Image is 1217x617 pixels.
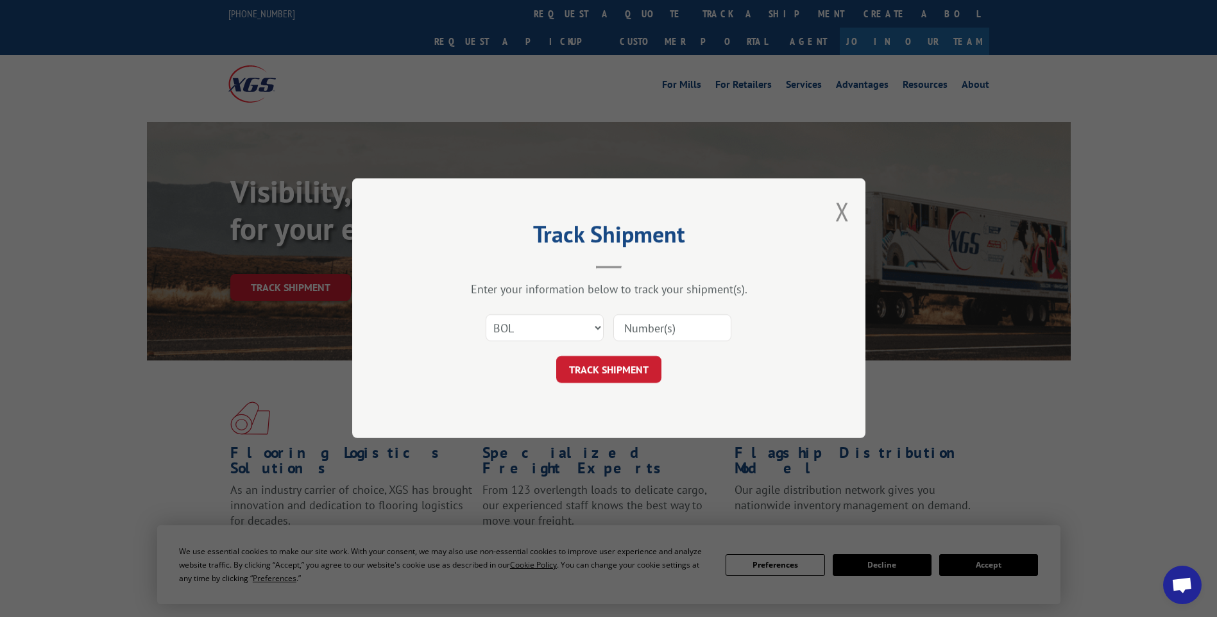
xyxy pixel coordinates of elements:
[1163,566,1202,604] div: Open chat
[416,225,801,249] h2: Track Shipment
[556,357,661,384] button: TRACK SHIPMENT
[613,315,731,342] input: Number(s)
[416,282,801,297] div: Enter your information below to track your shipment(s).
[835,194,849,228] button: Close modal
